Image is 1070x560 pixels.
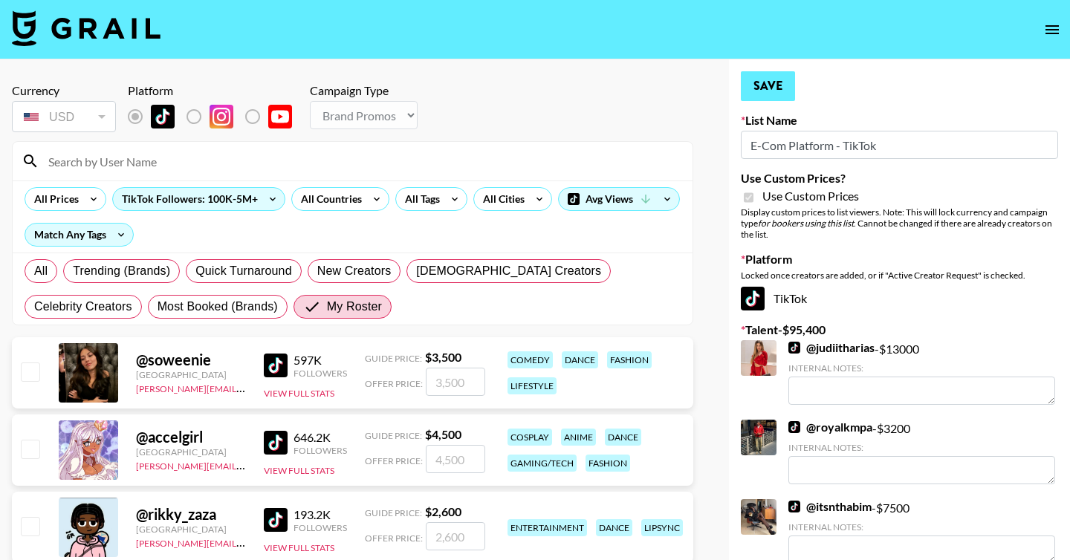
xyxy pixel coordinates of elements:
[741,287,1058,310] div: TikTok
[586,455,630,472] div: fashion
[788,340,875,355] a: @judiitharias
[758,218,854,229] em: for bookers using this list
[264,354,288,377] img: TikTok
[788,521,1055,533] div: Internal Notes:
[425,504,461,518] strong: $ 2,600
[365,533,423,544] span: Offer Price:
[508,455,577,472] div: gaming/tech
[12,83,116,98] div: Currency
[426,445,485,473] input: 4,500
[425,350,461,364] strong: $ 3,500
[788,442,1055,453] div: Internal Notes:
[365,507,422,518] span: Guide Price:
[365,353,422,364] span: Guide Price:
[508,351,553,368] div: comedy
[508,429,552,446] div: cosplay
[310,83,418,98] div: Campaign Type
[317,262,392,280] span: New Creators
[788,362,1055,374] div: Internal Notes:
[365,378,423,389] span: Offer Price:
[136,446,246,458] div: [GEOGRAPHIC_DATA]
[128,101,304,132] div: List locked to TikTok.
[136,428,246,446] div: @ accelgirl
[158,298,278,316] span: Most Booked (Brands)
[113,188,285,210] div: TikTok Followers: 100K-5M+
[136,505,246,524] div: @ rikky_zaza
[292,188,365,210] div: All Countries
[416,262,601,280] span: [DEMOGRAPHIC_DATA] Creators
[741,206,1058,240] div: Display custom prices to list viewers. Note: This will lock currency and campaign type . Cannot b...
[741,322,1058,337] label: Talent - $ 95,400
[195,262,292,280] span: Quick Turnaround
[34,262,48,280] span: All
[25,188,82,210] div: All Prices
[741,252,1058,267] label: Platform
[264,508,288,532] img: TikTok
[264,542,334,553] button: View Full Stats
[605,429,641,446] div: dance
[136,369,246,380] div: [GEOGRAPHIC_DATA]
[327,298,382,316] span: My Roster
[607,351,652,368] div: fashion
[294,445,347,456] div: Followers
[136,535,427,549] a: [PERSON_NAME][EMAIL_ADDRESS][PERSON_NAME][DOMAIN_NAME]
[508,519,587,536] div: entertainment
[365,430,422,441] span: Guide Price:
[12,98,116,135] div: Currency is locked to USD
[396,188,443,210] div: All Tags
[788,501,800,512] img: TikTok
[136,524,246,535] div: [GEOGRAPHIC_DATA]
[136,458,427,472] a: [PERSON_NAME][EMAIL_ADDRESS][PERSON_NAME][DOMAIN_NAME]
[294,430,347,445] div: 646.2K
[559,188,679,210] div: Avg Views
[762,189,859,204] span: Use Custom Prices
[641,519,683,536] div: lipsync
[426,368,485,396] input: 3,500
[25,224,133,246] div: Match Any Tags
[562,351,598,368] div: dance
[294,507,347,522] div: 193.2K
[788,499,872,514] a: @itsnthabim
[788,342,800,354] img: TikTok
[264,465,334,476] button: View Full Stats
[474,188,528,210] div: All Cities
[788,420,1055,484] div: - $ 3200
[788,340,1055,405] div: - $ 13000
[741,287,765,310] img: TikTok
[294,353,347,368] div: 597K
[426,522,485,550] input: 2,600
[1037,15,1067,45] button: open drawer
[210,105,233,128] img: Instagram
[425,427,461,441] strong: $ 4,500
[151,105,175,128] img: TikTok
[136,351,246,369] div: @ soweenie
[788,420,872,434] a: @royalkmpa
[508,377,557,394] div: lifestyle
[73,262,170,280] span: Trending (Brands)
[741,71,795,101] button: Save
[264,431,288,455] img: TikTok
[34,298,132,316] span: Celebrity Creators
[561,429,596,446] div: anime
[12,10,160,46] img: Grail Talent
[741,113,1058,128] label: List Name
[741,270,1058,281] div: Locked once creators are added, or if "Active Creator Request" is checked.
[788,421,800,433] img: TikTok
[15,104,113,130] div: USD
[365,455,423,466] span: Offer Price:
[268,105,292,128] img: YouTube
[136,380,427,394] a: [PERSON_NAME][EMAIL_ADDRESS][PERSON_NAME][DOMAIN_NAME]
[294,522,347,533] div: Followers
[39,149,684,173] input: Search by User Name
[596,519,632,536] div: dance
[128,83,304,98] div: Platform
[264,388,334,399] button: View Full Stats
[294,368,347,379] div: Followers
[741,171,1058,186] label: Use Custom Prices?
